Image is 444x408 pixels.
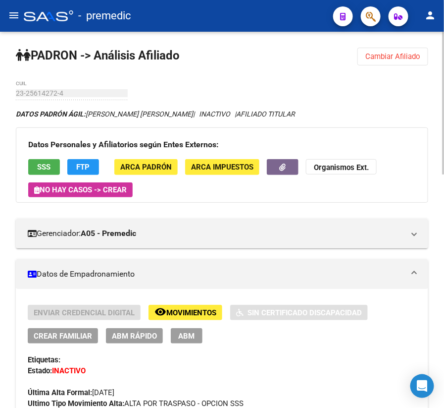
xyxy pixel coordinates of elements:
strong: DATOS PADRÓN ÁGIL: [16,110,86,118]
span: ABM [179,332,195,341]
button: Enviar Credencial Digital [28,305,141,320]
button: Organismos Ext. [306,159,377,175]
strong: Última Alta Formal: [28,388,92,397]
strong: PADRON -> Análisis Afiliado [16,49,180,62]
div: Open Intercom Messenger [410,374,434,398]
span: Movimientos [166,308,216,317]
span: Enviar Credencial Digital [34,308,135,317]
h3: Datos Personales y Afiliatorios según Entes Externos: [28,138,416,152]
button: ARCA Padrón [114,159,178,175]
button: No hay casos -> Crear [28,182,133,197]
button: ARCA Impuestos [185,159,259,175]
mat-expansion-panel-header: Gerenciador:A05 - Premedic [16,219,428,248]
span: ALTA POR TRASPASO - OPCION SSS [28,399,244,408]
mat-expansion-panel-header: Datos de Empadronamiento [16,259,428,289]
button: Crear Familiar [28,328,98,344]
mat-icon: person [424,9,436,21]
span: ARCA Impuestos [191,163,253,172]
button: SSS [28,159,60,175]
strong: Etiquetas: [28,355,60,364]
button: ABM Rápido [106,328,163,344]
span: No hay casos -> Crear [34,185,127,194]
mat-panel-title: Datos de Empadronamiento [28,269,404,280]
span: ABM Rápido [112,332,157,341]
button: Cambiar Afiliado [357,48,428,65]
span: ARCA Padrón [120,163,172,172]
button: FTP [67,159,99,175]
span: AFILIADO TITULAR [236,110,295,118]
mat-panel-title: Gerenciador: [28,228,404,239]
span: [DATE] [28,388,114,397]
span: Sin Certificado Discapacidad [247,308,362,317]
strong: Organismos Ext. [314,164,369,173]
span: SSS [38,163,51,172]
i: | INACTIVO | [16,110,295,118]
strong: Estado: [28,366,52,375]
span: Crear Familiar [34,332,92,341]
mat-icon: menu [8,9,20,21]
button: ABM [171,328,202,344]
strong: A05 - Premedic [81,228,136,239]
span: Cambiar Afiliado [365,52,420,61]
span: [PERSON_NAME] [PERSON_NAME] [16,110,193,118]
strong: Ultimo Tipo Movimiento Alta: [28,399,124,408]
strong: INACTIVO [52,366,86,375]
button: Sin Certificado Discapacidad [230,305,368,320]
mat-icon: remove_red_eye [154,306,166,318]
button: Movimientos [148,305,222,320]
span: FTP [77,163,90,172]
span: - premedic [78,5,131,27]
